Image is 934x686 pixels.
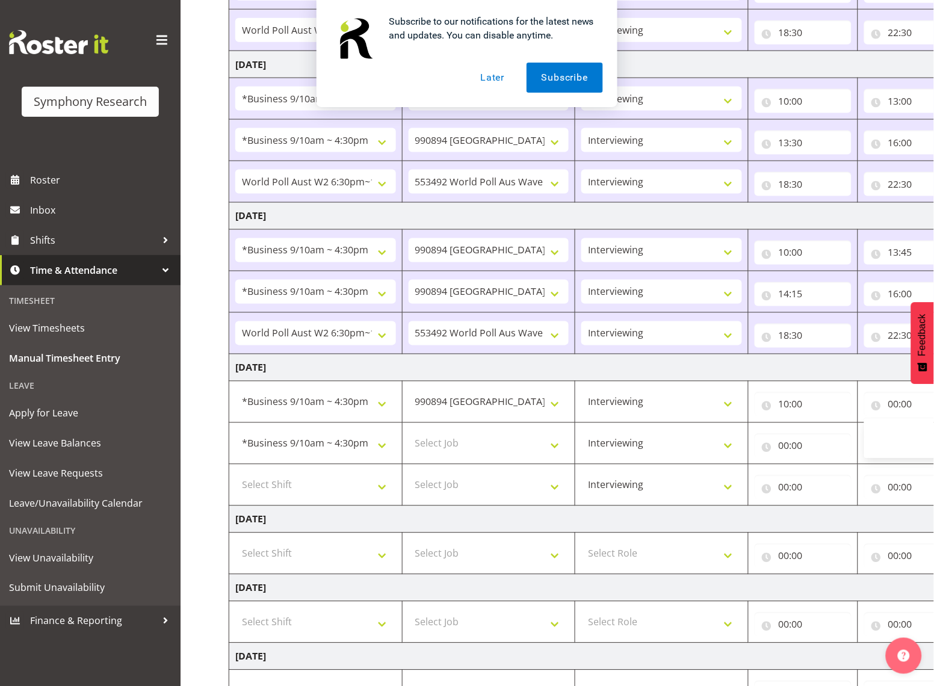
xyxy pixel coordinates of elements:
span: Shifts [30,231,156,249]
a: View Unavailability [3,543,178,573]
img: notification icon [331,14,379,63]
div: Subscribe to our notifications for the latest news and updates. You can disable anytime. [379,14,603,42]
div: Unavailability [3,518,178,543]
span: View Leave Balances [9,434,172,452]
span: View Timesheets [9,319,172,337]
span: View Leave Requests [9,464,172,482]
input: Click to select... [755,392,852,416]
span: Time & Attendance [30,261,156,279]
span: Feedback [917,314,928,356]
div: Timesheet [3,288,178,313]
input: Click to select... [755,241,852,265]
input: Click to select... [755,282,852,306]
input: Click to select... [755,613,852,637]
span: Inbox [30,201,175,219]
span: Roster [30,171,175,189]
input: Click to select... [755,475,852,499]
span: Manual Timesheet Entry [9,349,172,367]
button: Later [465,63,519,93]
input: Click to select... [755,324,852,348]
input: Click to select... [755,544,852,568]
a: Manual Timesheet Entry [3,343,178,373]
a: Leave/Unavailability Calendar [3,488,178,518]
input: Click to select... [755,172,852,196]
span: Leave/Unavailability Calendar [9,494,172,512]
a: Submit Unavailability [3,573,178,603]
button: Feedback - Show survey [911,302,934,384]
input: Click to select... [755,131,852,155]
button: Subscribe [527,63,603,93]
span: View Unavailability [9,549,172,567]
a: View Timesheets [3,313,178,343]
a: Apply for Leave [3,398,178,428]
span: Finance & Reporting [30,612,156,630]
img: help-xxl-2.png [898,650,910,662]
a: View Leave Balances [3,428,178,458]
span: Submit Unavailability [9,579,172,597]
div: Leave [3,373,178,398]
a: View Leave Requests [3,458,178,488]
span: Apply for Leave [9,404,172,422]
input: Click to select... [755,434,852,458]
